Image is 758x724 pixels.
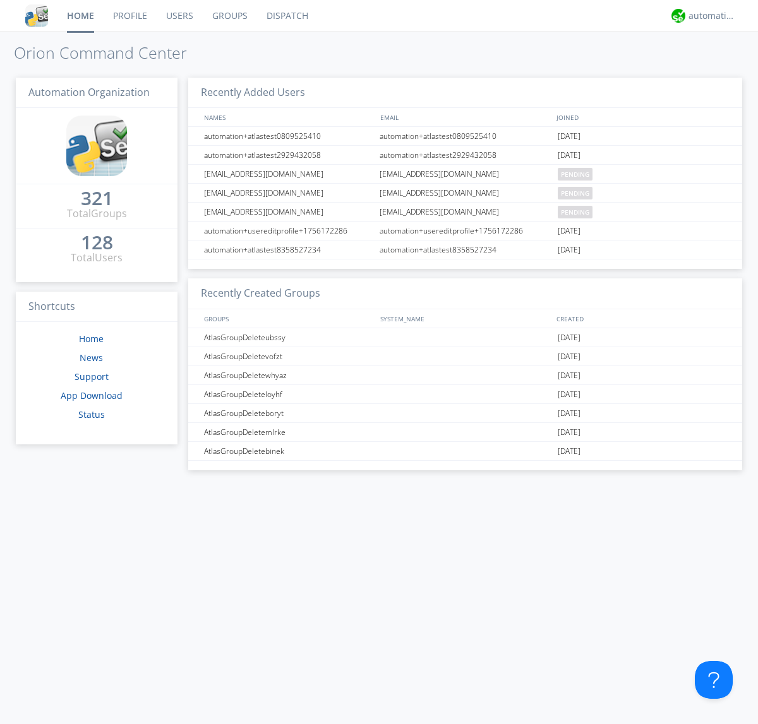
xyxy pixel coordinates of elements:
[61,389,123,401] a: App Download
[201,165,376,183] div: [EMAIL_ADDRESS][DOMAIN_NAME]
[67,206,127,221] div: Total Groups
[81,236,113,249] div: 128
[188,347,742,366] a: AtlasGroupDeletevofzt[DATE]
[376,222,555,240] div: automation+usereditprofile+1756172286
[558,222,581,240] span: [DATE]
[188,328,742,347] a: AtlasGroupDeleteubssy[DATE]
[558,127,581,146] span: [DATE]
[201,146,376,164] div: automation+atlastest2929432058
[188,78,742,109] h3: Recently Added Users
[78,408,105,420] a: Status
[80,352,103,364] a: News
[558,442,581,461] span: [DATE]
[79,333,104,345] a: Home
[201,240,376,259] div: automation+atlastest8358527234
[553,309,730,328] div: CREATED
[558,385,581,404] span: [DATE]
[689,9,736,22] div: automation+atlas
[188,366,742,385] a: AtlasGroupDeletewhyaz[DATE]
[376,203,555,221] div: [EMAIL_ADDRESS][DOMAIN_NAME]
[558,347,581,366] span: [DATE]
[558,146,581,165] span: [DATE]
[201,442,376,460] div: AtlasGroupDeletebinek
[558,240,581,259] span: [DATE]
[376,184,555,202] div: [EMAIL_ADDRESS][DOMAIN_NAME]
[188,184,742,203] a: [EMAIL_ADDRESS][DOMAIN_NAME][EMAIL_ADDRESS][DOMAIN_NAME]pending
[188,423,742,442] a: AtlasGroupDeletemlrke[DATE]
[201,184,376,202] div: [EMAIL_ADDRESS][DOMAIN_NAME]
[558,168,593,181] span: pending
[558,206,593,218] span: pending
[376,240,555,259] div: automation+atlastest8358527234
[201,328,376,347] div: AtlasGroupDeleteubssy
[376,165,555,183] div: [EMAIL_ADDRESS][DOMAIN_NAME]
[188,165,742,184] a: [EMAIL_ADDRESS][DOMAIN_NAME][EMAIL_ADDRESS][DOMAIN_NAME]pending
[188,222,742,240] a: automation+usereditprofile+1756172286automation+usereditprofile+1756172286[DATE]
[188,203,742,222] a: [EMAIL_ADDRESS][DOMAIN_NAME][EMAIL_ADDRESS][DOMAIN_NAME]pending
[558,423,581,442] span: [DATE]
[201,423,376,441] div: AtlasGroupDeletemlrke
[201,309,374,328] div: GROUPS
[558,404,581,423] span: [DATE]
[188,442,742,461] a: AtlasGroupDeletebinek[DATE]
[201,366,376,384] div: AtlasGroupDeletewhyaz
[376,127,555,145] div: automation+atlastest0809525410
[188,127,742,146] a: automation+atlastest0809525410automation+atlastest0809525410[DATE]
[201,108,374,126] div: NAMES
[25,4,48,27] img: cddb5a64eb264b2086981ab96f4c1ba7
[201,222,376,240] div: automation+usereditprofile+1756172286
[28,85,150,99] span: Automation Organization
[201,127,376,145] div: automation+atlastest0809525410
[66,116,127,176] img: cddb5a64eb264b2086981ab96f4c1ba7
[81,236,113,251] a: 128
[75,371,109,383] a: Support
[201,203,376,221] div: [EMAIL_ADDRESS][DOMAIN_NAME]
[188,278,742,309] h3: Recently Created Groups
[553,108,730,126] div: JOINED
[16,292,177,323] h3: Shortcuts
[81,192,113,205] div: 321
[188,146,742,165] a: automation+atlastest2929432058automation+atlastest2929432058[DATE]
[188,404,742,423] a: AtlasGroupDeleteboryt[DATE]
[376,146,555,164] div: automation+atlastest2929432058
[188,240,742,259] a: automation+atlastest8358527234automation+atlastest8358527234[DATE]
[201,385,376,403] div: AtlasGroupDeleteloyhf
[671,9,685,23] img: d2d01cd9b4174d08988066c6d424eccd
[71,251,123,265] div: Total Users
[201,404,376,422] div: AtlasGroupDeleteboryt
[558,328,581,347] span: [DATE]
[81,192,113,206] a: 321
[201,347,376,365] div: AtlasGroupDeletevofzt
[695,661,733,699] iframe: Toggle Customer Support
[377,309,553,328] div: SYSTEM_NAME
[558,187,593,199] span: pending
[377,108,553,126] div: EMAIL
[558,366,581,385] span: [DATE]
[188,385,742,404] a: AtlasGroupDeleteloyhf[DATE]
